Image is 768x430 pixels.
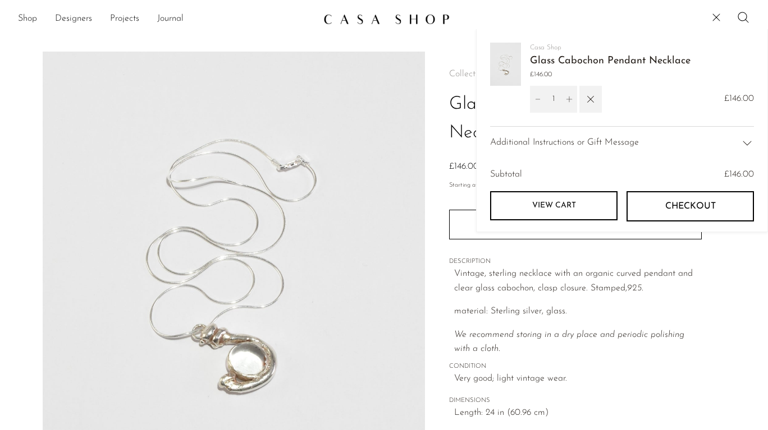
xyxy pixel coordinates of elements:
p: Starting at /mo with Affirm. [449,181,702,191]
a: Casa Shop [530,44,561,51]
span: Collections [449,70,490,78]
input: Quantity [546,86,561,113]
span: £146.00 [530,70,691,80]
button: Decrement [530,86,546,113]
span: Checkout [665,201,716,212]
ul: NEW HEADER MENU [18,10,314,29]
img: Glass Cabochon Pendant Necklace [490,43,521,86]
span: CONDITION [449,362,702,372]
span: Additional Instructions or Gift Message [490,136,639,150]
span: DIMENSIONS [449,396,702,406]
a: Designers [55,12,92,26]
span: Very good; light vintage wear. [454,372,702,386]
nav: Desktop navigation [18,10,314,29]
a: Shop [18,12,37,26]
nav: Breadcrumbs [449,70,702,78]
span: Subtotal [490,168,522,182]
div: Additional Instructions or Gift Message [490,126,754,159]
p: Vintage, sterling necklace with an organic curved pendant and clear glass cabochon, clasp closure... [454,267,702,295]
a: Glass Cabochon Pendant Necklace [530,56,691,66]
span: Length: 24 in (60.96 cm) [454,406,702,420]
button: Increment [561,86,577,113]
span: DESCRIPTION [449,257,702,267]
p: material: Sterling silver, glass. [454,304,702,319]
button: Checkout [627,191,754,221]
a: Journal [157,12,184,26]
h1: Glass Cabochon Pendant Necklace [449,90,702,147]
em: 925. [627,284,643,293]
span: £146.00 [449,162,479,171]
span: £146.00 [724,92,754,107]
i: We recommend storing in a dry place and periodic polishing with a cloth. [454,330,684,354]
a: Projects [110,12,139,26]
a: View cart [490,191,618,220]
button: Add to cart [449,210,702,239]
span: £146.00 [724,170,754,179]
